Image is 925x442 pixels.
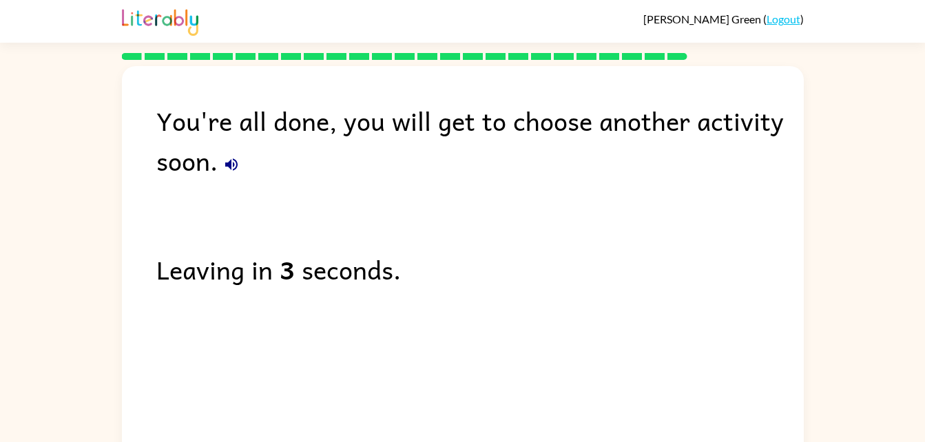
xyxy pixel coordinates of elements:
[280,249,295,289] b: 3
[122,6,198,36] img: Literably
[156,101,804,180] div: You're all done, you will get to choose another activity soon.
[643,12,763,25] span: [PERSON_NAME] Green
[643,12,804,25] div: ( )
[767,12,800,25] a: Logout
[156,249,804,289] div: Leaving in seconds.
